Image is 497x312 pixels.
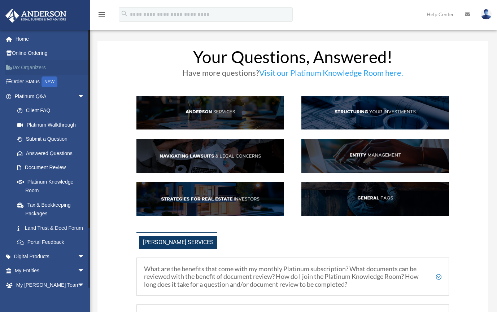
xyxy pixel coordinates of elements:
[10,221,96,235] a: Land Trust & Deed Forum
[136,139,284,173] img: NavLaw_hdr
[5,75,96,89] a: Order StatusNEW
[5,32,96,46] a: Home
[78,89,92,104] span: arrow_drop_down
[97,10,106,19] i: menu
[97,13,106,19] a: menu
[301,182,449,216] img: GenFAQ_hdr
[144,265,441,289] h5: What are the benefits that come with my monthly Platinum subscription? What documents can be revi...
[10,198,96,221] a: Tax & Bookkeeping Packages
[10,146,96,161] a: Answered Questions
[10,104,92,118] a: Client FAQ
[5,89,96,104] a: Platinum Q&Aarrow_drop_down
[5,249,96,264] a: Digital Productsarrow_drop_down
[10,118,96,132] a: Platinum Walkthrough
[301,139,449,173] img: EntManag_hdr
[10,235,96,250] a: Portal Feedback
[136,69,449,80] h3: Have more questions?
[3,9,69,23] img: Anderson Advisors Platinum Portal
[481,9,492,19] img: User Pic
[10,175,96,198] a: Platinum Knowledge Room
[10,161,96,175] a: Document Review
[136,96,284,129] img: AndServ_hdr
[136,49,449,69] h1: Your Questions, Answered!
[5,278,96,292] a: My [PERSON_NAME] Teamarrow_drop_down
[5,264,96,278] a: My Entitiesarrow_drop_down
[78,264,92,278] span: arrow_drop_down
[121,10,128,18] i: search
[136,182,284,216] img: StratsRE_hdr
[10,132,96,146] a: Submit a Question
[301,96,449,129] img: StructInv_hdr
[42,76,57,87] div: NEW
[259,68,403,81] a: Visit our Platinum Knowledge Room here.
[139,236,217,249] span: [PERSON_NAME] Services
[5,60,96,75] a: Tax Organizers
[78,278,92,293] span: arrow_drop_down
[5,46,96,61] a: Online Ordering
[78,249,92,264] span: arrow_drop_down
